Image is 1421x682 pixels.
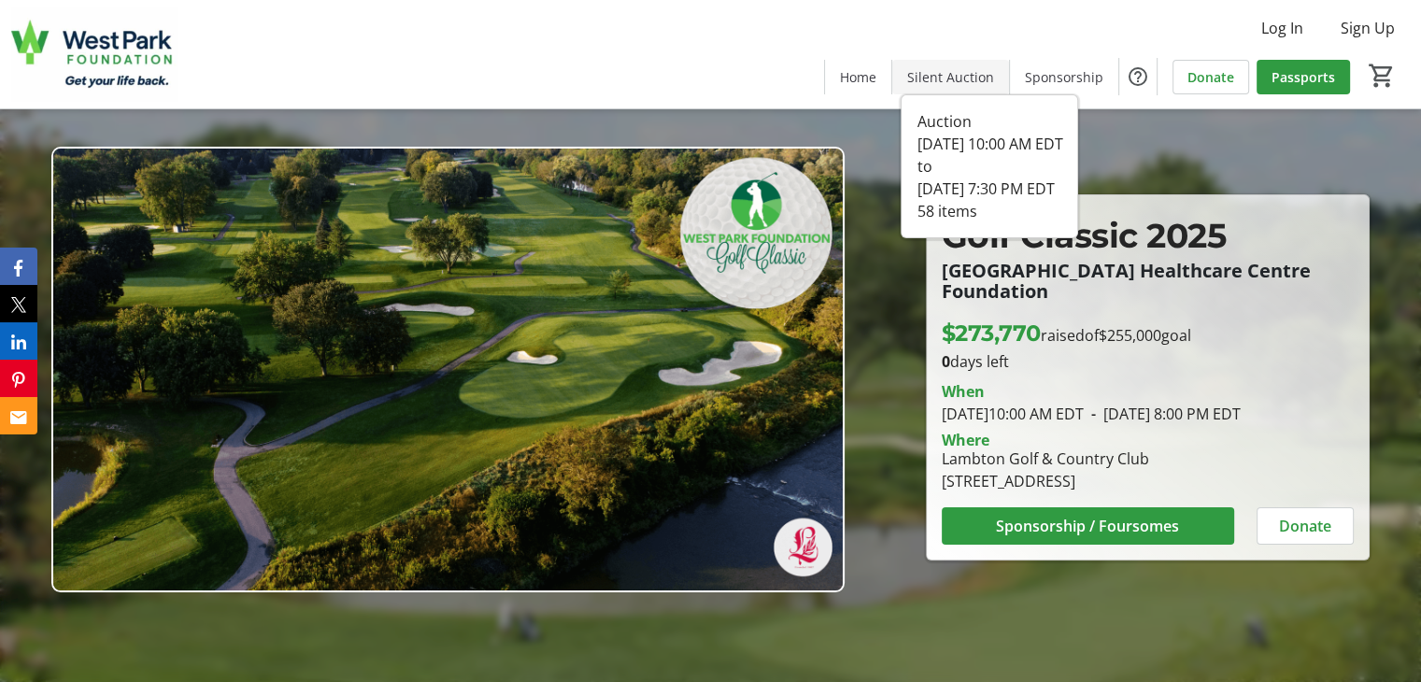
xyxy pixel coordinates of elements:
span: $255,000 [1099,325,1161,346]
button: Donate [1257,507,1354,545]
span: Sponsorship [1025,67,1103,87]
span: Donate [1279,515,1331,537]
a: Donate [1172,60,1249,94]
span: Donate [1187,67,1234,87]
div: [DATE] 7:30 PM EDT [917,178,1062,200]
a: Silent Auction [892,60,1009,94]
span: - [1084,404,1103,424]
span: $273,770 [942,320,1041,347]
button: Sponsorship / Foursomes [942,507,1234,545]
button: Sign Up [1326,13,1410,43]
p: raised of goal [942,317,1191,350]
p: [GEOGRAPHIC_DATA] Healthcare Centre Foundation [942,261,1354,302]
span: Log In [1261,17,1303,39]
img: Campaign CTA Media Photo [51,147,845,593]
a: Home [825,60,891,94]
a: Passports [1257,60,1350,94]
span: 0 [942,351,950,372]
span: [DATE] 8:00 PM EDT [1084,404,1241,424]
span: Sign Up [1341,17,1395,39]
span: Home [840,67,876,87]
span: Sponsorship / Foursomes [996,515,1179,537]
span: Passports [1272,67,1335,87]
div: Auction [917,110,1062,133]
p: days left [942,350,1354,373]
div: When [942,380,985,403]
div: [DATE] 10:00 AM EDT [917,133,1062,155]
div: to [917,155,1062,178]
button: Cart [1365,59,1399,92]
div: Lambton Golf & Country Club [942,448,1149,470]
button: Help [1119,58,1157,95]
button: Log In [1246,13,1318,43]
div: Where [942,433,989,448]
div: [STREET_ADDRESS] [942,470,1149,492]
img: West Park Healthcare Centre Foundation's Logo [11,7,178,101]
div: 58 items [917,200,1062,222]
span: Silent Auction [907,67,994,87]
p: Golf Classic 2025 [942,210,1354,261]
a: Sponsorship [1010,60,1118,94]
span: [DATE] 10:00 AM EDT [942,404,1084,424]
